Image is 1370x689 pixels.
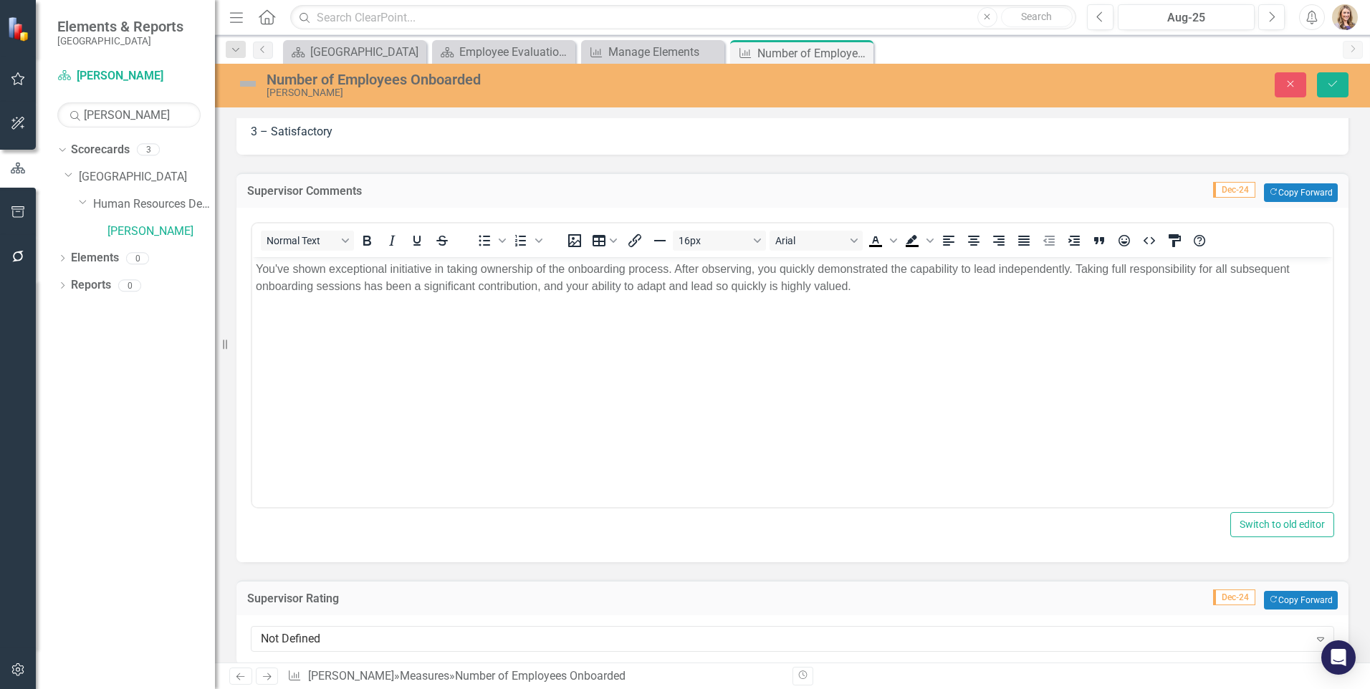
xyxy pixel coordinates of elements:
[57,68,201,85] a: [PERSON_NAME]
[247,592,709,605] h3: Supervisor Rating
[1118,4,1255,30] button: Aug-25
[430,231,454,251] button: Strikethrough
[4,4,1077,38] p: Since starting with the County, I have been involved in 23 onboarding sessions. I initially parti...
[1112,231,1136,251] button: Emojis
[673,231,766,251] button: Font size 16px
[962,231,986,251] button: Align center
[57,18,183,35] span: Elements & Reports
[1062,231,1086,251] button: Increase indent
[252,257,1333,507] iframe: Rich Text Area
[1137,231,1161,251] button: HTML Editor
[137,144,160,156] div: 3
[436,43,572,61] a: Employee Evaluation Navigation
[400,669,449,683] a: Measures
[459,43,572,61] div: Employee Evaluation Navigation
[107,223,215,240] a: [PERSON_NAME]
[1264,591,1338,609] button: Copy Forward
[1321,640,1356,675] div: Open Intercom Messenger
[71,277,111,294] a: Reports
[648,231,672,251] button: Horizontal line
[987,231,1011,251] button: Align right
[93,196,215,213] a: Human Resources Department
[1087,231,1111,251] button: Blockquote
[267,235,337,246] span: Normal Text
[310,43,423,61] div: [GEOGRAPHIC_DATA]
[1213,589,1255,605] span: Dec-24
[1187,231,1212,251] button: Help
[585,43,721,61] a: Manage Elements
[757,44,870,62] div: Number of Employees Onboarded
[1001,7,1073,27] button: Search
[900,231,936,251] div: Background color Black
[509,231,545,251] div: Numbered list
[472,231,508,251] div: Bullet list
[1332,4,1358,30] img: Lauren Trautz
[1012,231,1036,251] button: Justify
[608,43,721,61] div: Manage Elements
[1123,9,1250,26] div: Aug-25
[71,250,119,266] a: Elements
[287,43,423,61] a: [GEOGRAPHIC_DATA]
[247,185,769,198] h3: Supervisor Comments
[1264,183,1338,202] button: Copy Forward
[287,668,782,685] div: » »
[1230,512,1334,537] button: Switch to old editor
[267,87,860,98] div: [PERSON_NAME]
[308,669,394,683] a: [PERSON_NAME]
[1021,11,1052,22] span: Search
[937,231,961,251] button: Align left
[57,102,201,127] input: Search Below...
[290,5,1076,30] input: Search ClearPoint...
[7,16,32,42] img: ClearPoint Strategy
[562,231,587,251] button: Insert image
[623,231,647,251] button: Insert/edit link
[236,72,259,95] img: Not Defined
[57,35,183,47] small: [GEOGRAPHIC_DATA]
[71,142,130,158] a: Scorecards
[775,235,846,246] span: Arial
[251,125,332,138] span: 3 – Satisfactory
[79,169,215,185] a: [GEOGRAPHIC_DATA]
[679,235,749,246] span: 16px
[405,231,429,251] button: Underline
[261,231,354,251] button: Block Normal Text
[1037,231,1061,251] button: Decrease indent
[1162,231,1187,251] button: CSS Editor
[380,231,404,251] button: Italic
[118,279,141,291] div: 0
[267,72,860,87] div: Number of Employees Onboarded
[1213,182,1255,198] span: Dec-24
[355,231,379,251] button: Bold
[770,231,863,251] button: Font Arial
[126,252,149,264] div: 0
[863,231,899,251] div: Text color Black
[588,231,622,251] button: Table
[455,669,626,683] div: Number of Employees Onboarded
[261,630,1309,647] div: Not Defined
